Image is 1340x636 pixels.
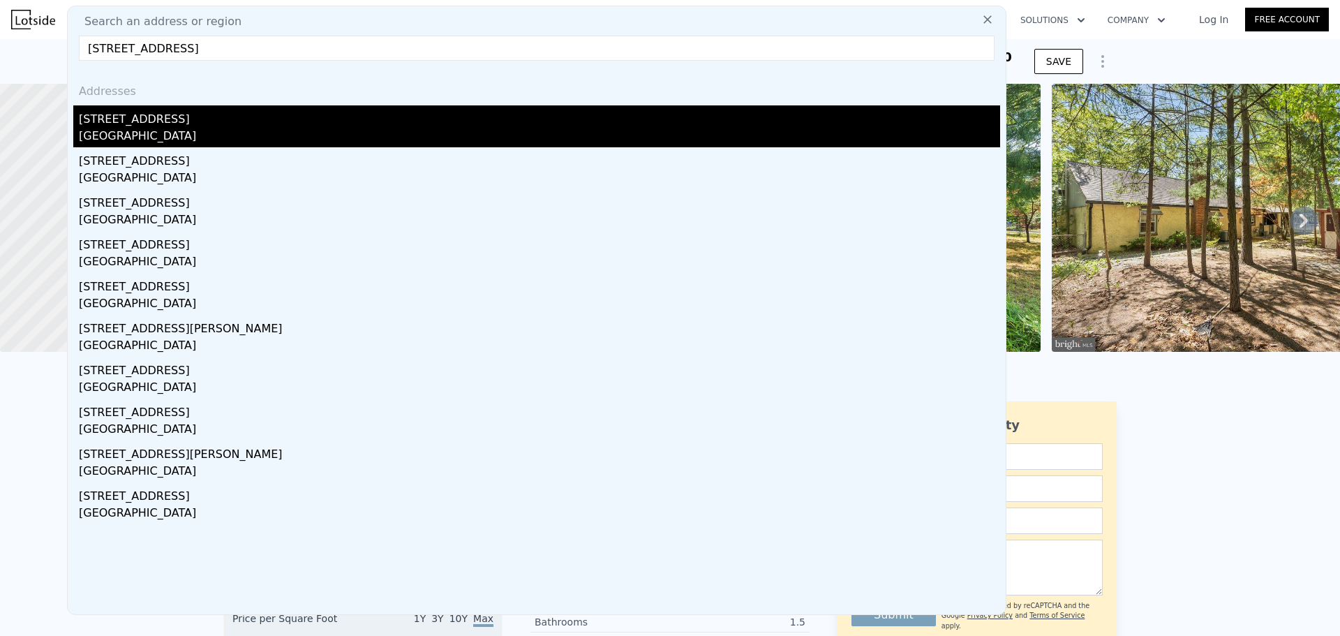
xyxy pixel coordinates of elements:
button: Company [1096,8,1177,33]
img: Lotside [11,10,55,29]
button: Submit [851,604,936,626]
span: 10Y [449,613,468,624]
a: Terms of Service [1029,612,1085,619]
div: [GEOGRAPHIC_DATA] [79,463,1000,482]
div: This site is protected by reCAPTCHA and the Google and apply. [941,601,1103,631]
div: [STREET_ADDRESS] [79,357,1000,379]
input: Enter an address, city, region, neighborhood or zip code [79,36,995,61]
div: [GEOGRAPHIC_DATA] [79,337,1000,357]
div: [GEOGRAPHIC_DATA] [79,253,1000,273]
div: [STREET_ADDRESS] [79,273,1000,295]
button: Solutions [1009,8,1096,33]
div: [GEOGRAPHIC_DATA] [79,128,1000,147]
span: 1Y [414,613,426,624]
div: [STREET_ADDRESS] [79,482,1000,505]
div: Addresses [73,72,1000,105]
button: Show Options [1089,47,1117,75]
div: [STREET_ADDRESS] [79,147,1000,170]
div: [STREET_ADDRESS][PERSON_NAME] [79,315,1000,337]
a: Free Account [1245,8,1329,31]
div: [STREET_ADDRESS] [79,231,1000,253]
div: [STREET_ADDRESS] [79,399,1000,421]
div: [GEOGRAPHIC_DATA] [79,421,1000,441]
div: [GEOGRAPHIC_DATA] [79,505,1000,524]
span: 3Y [431,613,443,624]
a: Log In [1182,13,1245,27]
button: SAVE [1034,49,1083,74]
a: Privacy Policy [967,612,1013,619]
div: [STREET_ADDRESS][PERSON_NAME] [79,441,1000,463]
span: Search an address or region [73,13,241,30]
div: 1.5 [670,615,805,629]
div: Bathrooms [535,615,670,629]
div: [STREET_ADDRESS] [79,105,1000,128]
div: [STREET_ADDRESS] [79,189,1000,212]
span: Max [473,613,493,627]
div: [GEOGRAPHIC_DATA] [79,379,1000,399]
div: [GEOGRAPHIC_DATA] [79,295,1000,315]
div: Price per Square Foot [232,612,363,634]
div: [GEOGRAPHIC_DATA] [79,212,1000,231]
div: [GEOGRAPHIC_DATA] [79,170,1000,189]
